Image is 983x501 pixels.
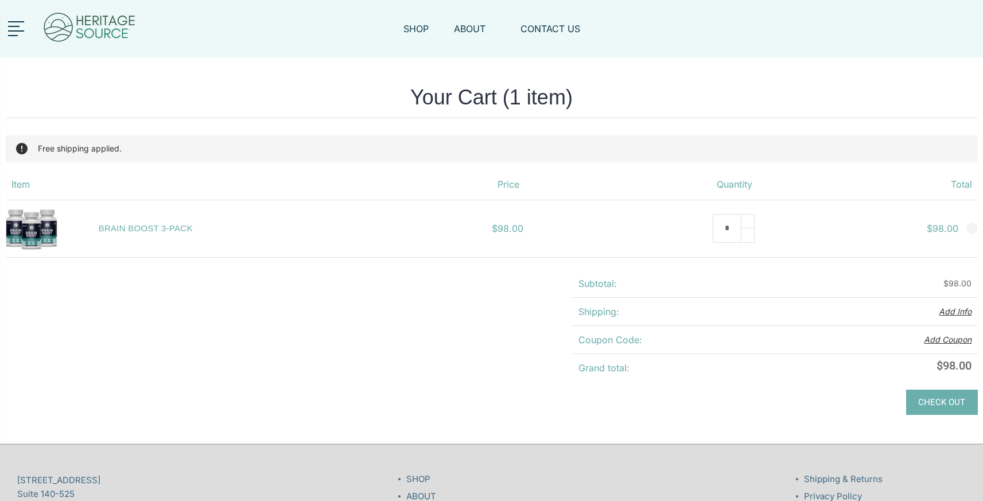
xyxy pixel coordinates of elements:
a: BRAIN BOOST 3-PACK [99,223,193,233]
th: Item [6,169,492,200]
h1: Your Cart (1 item) [6,86,978,118]
strong: Shipping: [578,306,619,317]
img: BRAIN BOOST 3-PACK [6,203,57,254]
img: Heritage Source [42,6,137,52]
span: $98.00 [943,278,972,288]
a: SHOP [406,473,430,484]
a: ABOUT [454,22,495,49]
button: Add Coupon [924,335,972,345]
strong: Grand total: [578,362,630,374]
span: $98.00 [492,223,523,234]
a: Check out [906,390,978,415]
button: Add Info [939,306,972,317]
th: Quantity [654,169,815,200]
th: Price [492,169,654,200]
span: $98.00 [937,359,972,372]
th: Total [815,169,977,200]
span: Free shipping applied. [38,143,122,153]
strong: $98.00 [927,223,958,234]
strong: Coupon Code: [578,334,642,345]
a: CONTACT US [520,22,580,49]
strong: Subtotal: [578,278,617,289]
a: Shipping & Returns [804,473,883,484]
a: SHOP [403,22,429,49]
